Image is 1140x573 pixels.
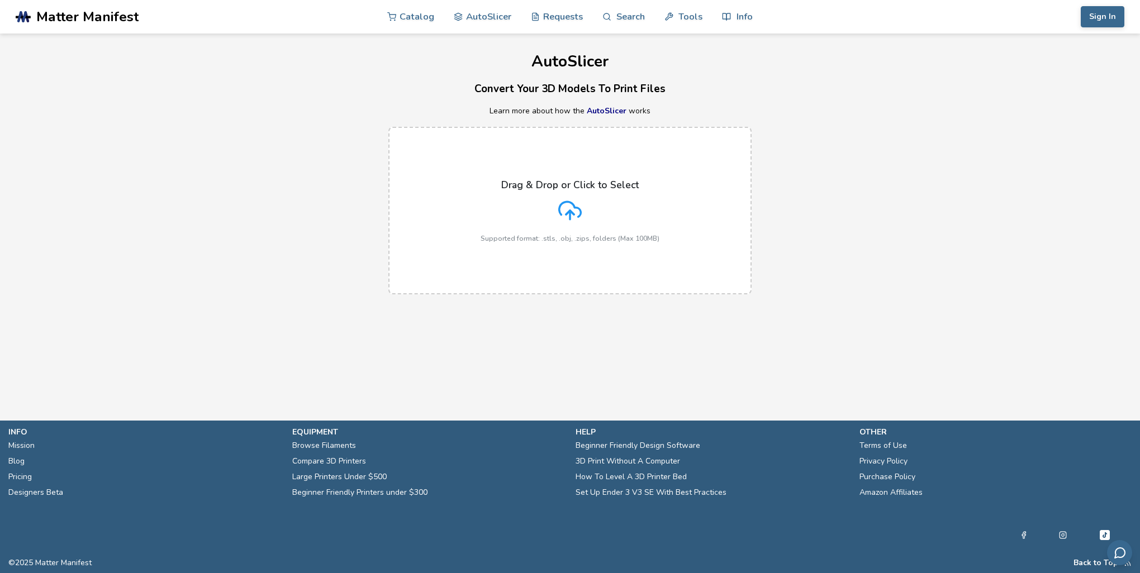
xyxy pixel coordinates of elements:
[292,438,356,453] a: Browse Filaments
[859,453,908,469] a: Privacy Policy
[576,426,848,438] p: help
[8,558,92,567] span: © 2025 Matter Manifest
[576,438,700,453] a: Beginner Friendly Design Software
[8,426,281,438] p: info
[576,469,687,485] a: How To Level A 3D Printer Bed
[8,438,35,453] a: Mission
[859,485,923,500] a: Amazon Affiliates
[501,179,639,190] p: Drag & Drop or Click to Select
[1107,540,1132,565] button: Send feedback via email
[576,485,726,500] a: Set Up Ender 3 V3 SE With Best Practices
[8,469,32,485] a: Pricing
[1020,528,1028,542] a: Facebook
[292,485,427,500] a: Beginner Friendly Printers under $300
[481,235,659,242] p: Supported format: .stls, .obj, .zips, folders (Max 100MB)
[1059,528,1067,542] a: Instagram
[8,453,25,469] a: Blog
[1098,528,1111,542] a: Tiktok
[36,9,139,25] span: Matter Manifest
[8,485,63,500] a: Designers Beta
[292,426,565,438] p: equipment
[1073,558,1118,567] button: Back to Top
[859,469,915,485] a: Purchase Policy
[859,438,907,453] a: Terms of Use
[587,106,626,116] a: AutoSlicer
[292,453,366,469] a: Compare 3D Printers
[1081,6,1124,27] button: Sign In
[859,426,1132,438] p: other
[576,453,680,469] a: 3D Print Without A Computer
[292,469,387,485] a: Large Printers Under $500
[1124,558,1132,567] a: RSS Feed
